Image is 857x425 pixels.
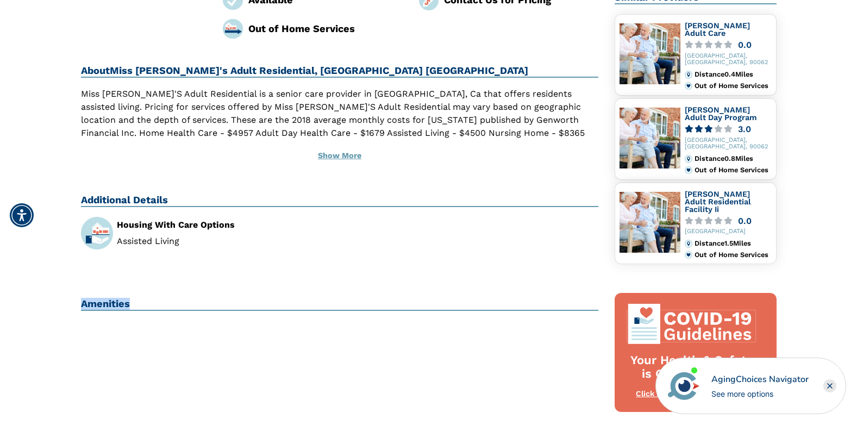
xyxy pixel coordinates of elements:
div: 0.0 [738,217,752,225]
img: primary.svg [685,251,692,259]
a: 0.0 [685,217,772,225]
div: See more options [711,388,809,399]
div: Housing With Care Options [117,221,331,229]
div: Distance 1.5 Miles [695,240,771,247]
a: 0.0 [685,41,772,49]
div: Accessibility Menu [10,203,34,227]
h2: Additional Details [81,194,599,207]
div: [GEOGRAPHIC_DATA] [685,228,772,235]
div: Close [823,379,836,392]
a: [PERSON_NAME] Adult Care [685,21,750,37]
div: AgingChoices Navigator [711,373,809,386]
img: distance.svg [685,155,692,162]
a: [PERSON_NAME] Adult Day Program [685,105,757,122]
img: distance.svg [685,71,692,78]
div: Your Health & Safety is Our #1 Priority. [625,354,758,381]
div: Out of Home Services [695,82,771,90]
img: primary.svg [685,166,692,174]
a: 3.0 [685,125,772,133]
h2: About Miss [PERSON_NAME]'s Adult Residential, [GEOGRAPHIC_DATA] [GEOGRAPHIC_DATA] [81,65,599,78]
div: Out of Home Services [695,166,771,174]
img: distance.svg [685,240,692,247]
div: Out of Home Services [248,21,403,36]
li: Assisted Living [117,237,331,246]
div: [GEOGRAPHIC_DATA], [GEOGRAPHIC_DATA], 90062 [685,53,772,67]
img: avatar [665,367,702,404]
div: Distance 0.8 Miles [695,155,771,162]
div: [GEOGRAPHIC_DATA], [GEOGRAPHIC_DATA], 90062 [685,137,772,151]
img: covid-top-default.svg [625,304,758,344]
div: Out of Home Services [695,251,771,259]
p: Miss [PERSON_NAME]'S Adult Residential is a senior care provider in [GEOGRAPHIC_DATA], Ca that of... [81,87,599,153]
div: Click here for CDC guidelines. [625,389,758,399]
a: [PERSON_NAME] Adult Residential Facility Ii [685,190,751,213]
button: Show More [81,144,599,168]
div: Distance 0.4 Miles [695,71,771,78]
div: 3.0 [738,125,751,133]
img: primary.svg [685,82,692,90]
div: 0.0 [738,41,752,49]
h2: Amenities [81,298,599,311]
